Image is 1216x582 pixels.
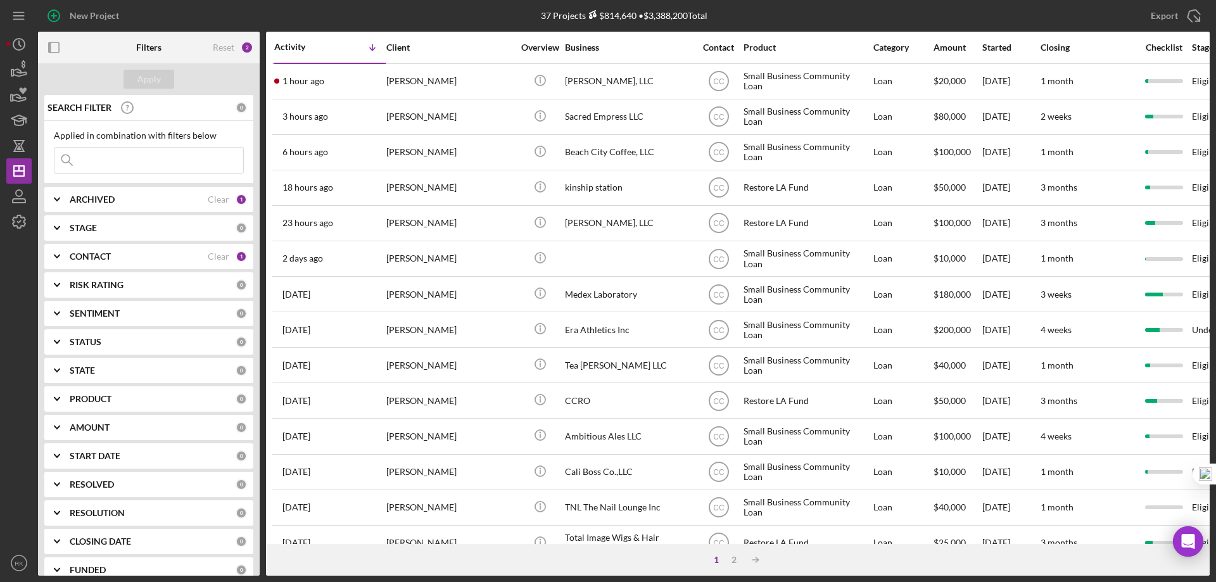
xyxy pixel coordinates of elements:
span: $40,000 [934,360,966,370]
div: Ambitious Ales LLC [565,419,692,453]
div: Small Business Community Loan [744,65,870,98]
time: 1 month [1041,146,1073,157]
div: Loan [873,136,932,169]
text: CC [713,113,725,122]
text: CC [713,148,725,157]
text: RK [15,560,23,567]
span: $50,000 [934,182,966,193]
div: Started [982,42,1039,53]
div: Beach City Coffee, LLC [565,136,692,169]
div: Loan [873,171,932,205]
span: $50,000 [934,395,966,406]
div: [DATE] [982,171,1039,205]
div: Business [565,42,692,53]
span: $100,000 [934,431,971,441]
div: [PERSON_NAME], LLC [565,65,692,98]
div: Loan [873,313,932,346]
span: $80,000 [934,111,966,122]
div: [DATE] [982,100,1039,134]
span: $180,000 [934,289,971,300]
b: STAGE [70,223,97,233]
b: FUNDED [70,565,106,575]
div: Loan [873,277,932,311]
time: 3 weeks [1041,289,1072,300]
button: Apply [123,70,174,89]
div: $814,640 [586,10,636,21]
div: kinship station [565,171,692,205]
div: [DATE] [982,65,1039,98]
div: Clear [208,194,229,205]
span: $25,000 [934,537,966,548]
div: Overview [516,42,564,53]
b: PRODUCT [70,394,111,404]
div: [DATE] [982,491,1039,524]
span: $10,000 [934,253,966,263]
time: 2025-10-10 23:58 [282,289,310,300]
text: CC [713,219,725,228]
div: 1 [707,555,725,565]
div: Loan [873,206,932,240]
button: Export [1138,3,1210,28]
div: 0 [236,336,247,348]
time: 1 month [1041,466,1073,477]
div: Small Business Community Loan [744,100,870,134]
div: Open Intercom Messenger [1173,526,1203,557]
time: 3 months [1041,217,1077,228]
div: [PERSON_NAME] [386,313,513,346]
span: $100,000 [934,217,971,228]
time: 2025-10-11 18:17 [282,253,323,263]
div: 0 [236,365,247,376]
b: STATUS [70,337,101,347]
div: Loan [873,348,932,382]
span: $20,000 [934,75,966,86]
b: AMOUNT [70,422,110,433]
time: 1 month [1041,502,1073,512]
div: 2 [725,555,743,565]
div: Loan [873,384,932,417]
div: Small Business Community Loan [744,348,870,382]
time: 3 months [1041,182,1077,193]
div: [PERSON_NAME] [386,100,513,134]
div: 0 [236,222,247,234]
div: Loan [873,100,932,134]
div: Tea [PERSON_NAME] LLC [565,348,692,382]
div: 2 [241,41,253,54]
div: Loan [873,526,932,560]
div: Restore LA Fund [744,171,870,205]
div: [DATE] [982,526,1039,560]
img: one_i.png [1199,467,1212,481]
div: Client [386,42,513,53]
div: 37 Projects • $3,388,200 Total [541,10,707,21]
div: Era Athletics Inc [565,313,692,346]
text: CC [713,433,725,441]
text: CC [713,77,725,86]
div: Sacred Empress LLC [565,100,692,134]
div: Export [1151,3,1178,28]
div: Loan [873,455,932,489]
b: STATE [70,365,95,376]
div: Closing [1041,42,1136,53]
time: 2025-10-09 05:04 [282,431,310,441]
div: Clear [208,251,229,262]
time: 2025-10-13 20:20 [282,111,328,122]
span: $10,000 [934,466,966,477]
b: Filters [136,42,161,53]
div: [PERSON_NAME] [386,136,513,169]
div: Loan [873,419,932,453]
div: 1 [236,194,247,205]
div: 0 [236,422,247,433]
div: [DATE] [982,206,1039,240]
time: 2 weeks [1041,111,1072,122]
div: Applied in combination with filters below [54,130,244,141]
time: 1 month [1041,75,1073,86]
time: 2025-10-13 21:55 [282,76,324,86]
div: Small Business Community Loan [744,419,870,453]
div: Total Image Wigs & Hair Restoration Center [565,526,692,560]
b: RISK RATING [70,280,123,290]
time: 4 weeks [1041,431,1072,441]
div: Amount [934,42,981,53]
text: CC [713,326,725,334]
div: [DATE] [982,313,1039,346]
span: $200,000 [934,324,971,335]
text: CC [713,468,725,477]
